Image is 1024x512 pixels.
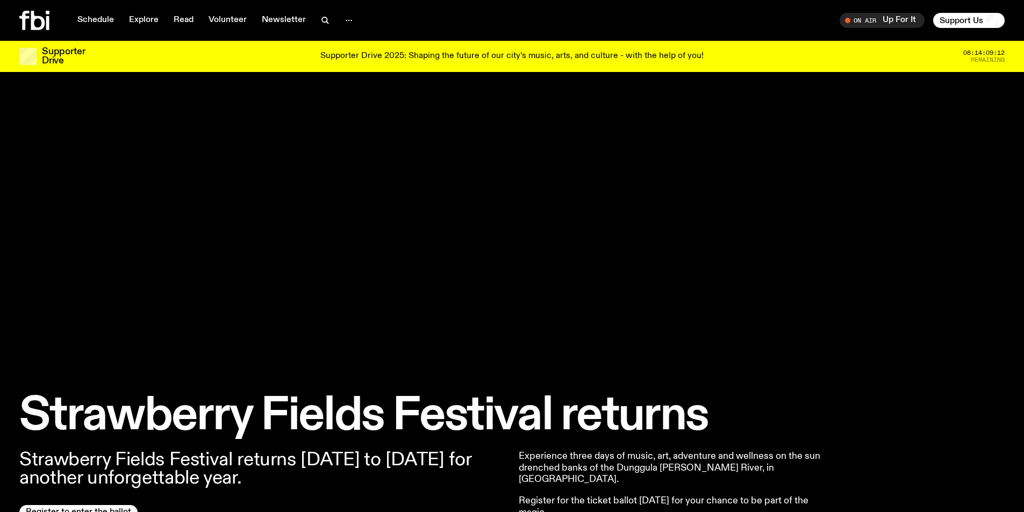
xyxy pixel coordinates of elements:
span: 08:14:09:12 [963,50,1005,56]
h1: Strawberry Fields Festival returns [19,394,1005,438]
img: Event banner poster in blue with white graphics of lightning bolts and a big triangle [19,102,1005,360]
a: Schedule [71,13,120,28]
h3: Supporter Drive [42,47,85,66]
span: Remaining [971,57,1005,63]
span: Support Us [940,16,983,25]
a: Read [167,13,200,28]
p: Supporter Drive 2025: Shaping the future of our city’s music, arts, and culture - with the help o... [320,52,704,61]
button: On AirUp For It [840,13,925,28]
a: Newsletter [255,13,312,28]
p: Strawberry Fields Festival returns [DATE] to [DATE] for another unforgettable year. [19,451,506,487]
button: Support Us [933,13,1005,28]
p: Experience three days of music, art, adventure and wellness on the sun drenched banks of the Dung... [519,451,828,486]
a: Explore [123,13,165,28]
a: Volunteer [202,13,253,28]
